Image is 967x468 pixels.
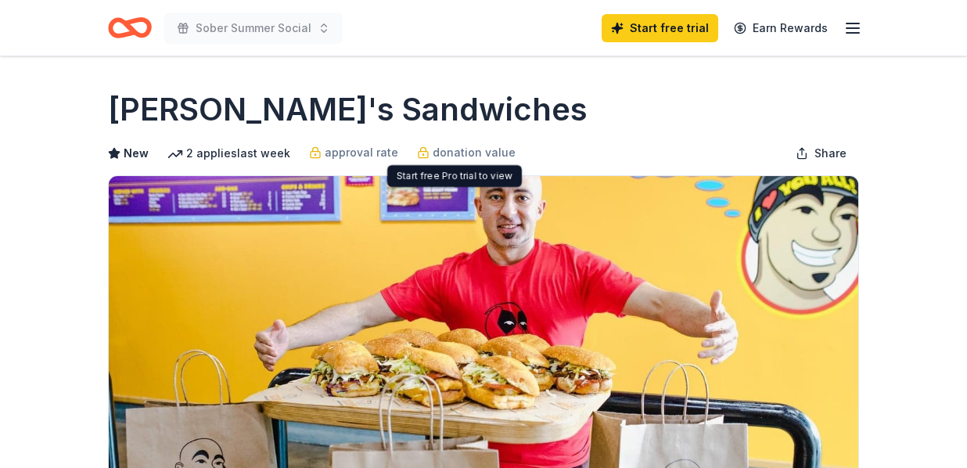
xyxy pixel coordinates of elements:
[196,19,311,38] span: Sober Summer Social
[433,143,516,162] span: donation value
[783,138,859,169] button: Share
[124,144,149,163] span: New
[108,9,152,46] a: Home
[108,88,588,131] h1: [PERSON_NAME]'s Sandwiches
[164,13,343,44] button: Sober Summer Social
[387,165,522,187] div: Start free Pro trial to view
[309,143,398,162] a: approval rate
[167,144,290,163] div: 2 applies last week
[325,143,398,162] span: approval rate
[814,144,847,163] span: Share
[602,14,718,42] a: Start free trial
[417,143,516,162] a: donation value
[724,14,837,42] a: Earn Rewards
